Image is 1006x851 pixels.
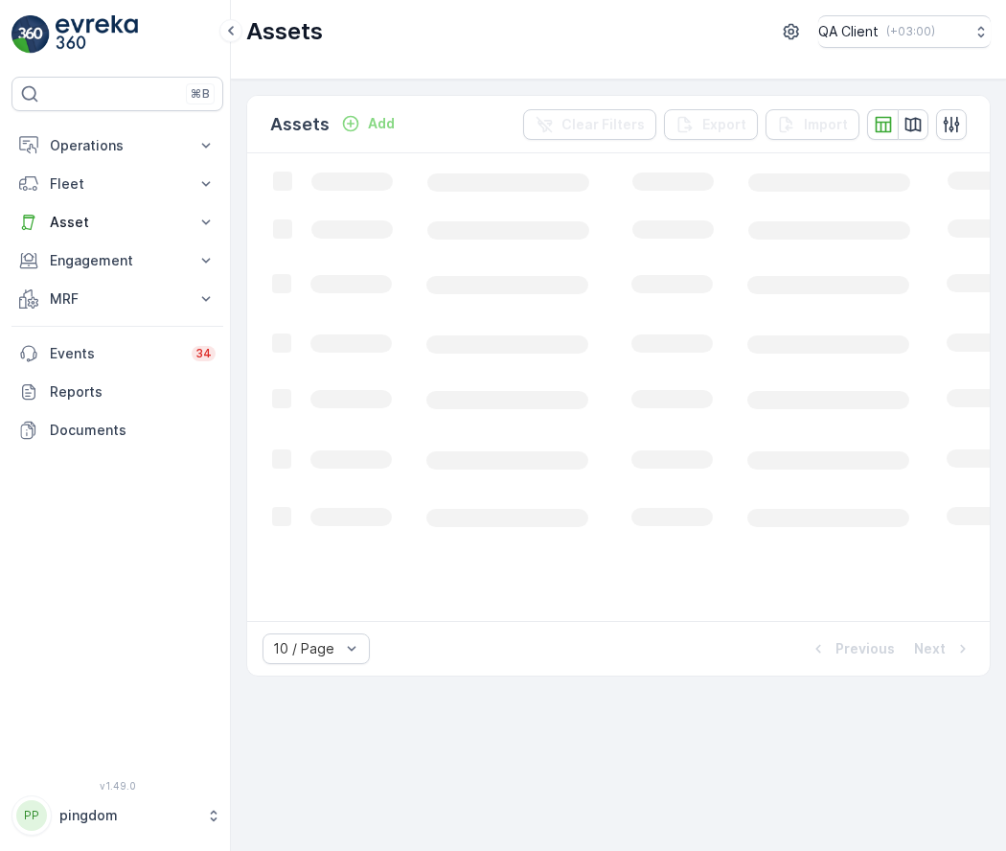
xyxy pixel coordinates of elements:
[50,251,185,270] p: Engagement
[914,639,946,658] p: Next
[11,165,223,203] button: Fleet
[191,86,210,102] p: ⌘B
[886,24,935,39] p: ( +03:00 )
[702,115,746,134] p: Export
[50,421,216,440] p: Documents
[561,115,645,134] p: Clear Filters
[11,780,223,792] span: v 1.49.0
[835,639,895,658] p: Previous
[333,112,402,135] button: Add
[368,114,395,133] p: Add
[11,241,223,280] button: Engagement
[11,126,223,165] button: Operations
[50,136,185,155] p: Operations
[59,806,196,825] p: pingdom
[50,382,216,402] p: Reports
[50,213,185,232] p: Asset
[56,15,138,54] img: logo_light-DOdMpM7g.png
[195,346,212,361] p: 34
[50,174,185,194] p: Fleet
[818,15,991,48] button: QA Client(+03:00)
[11,334,223,373] a: Events34
[11,15,50,54] img: logo
[11,795,223,836] button: PPpingdom
[16,800,47,831] div: PP
[523,109,656,140] button: Clear Filters
[766,109,859,140] button: Import
[11,280,223,318] button: MRF
[11,411,223,449] a: Documents
[270,111,330,138] p: Assets
[50,289,185,309] p: MRF
[818,22,879,41] p: QA Client
[912,637,974,660] button: Next
[246,16,323,47] p: Assets
[11,373,223,411] a: Reports
[664,109,758,140] button: Export
[11,203,223,241] button: Asset
[807,637,897,660] button: Previous
[804,115,848,134] p: Import
[50,344,180,363] p: Events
